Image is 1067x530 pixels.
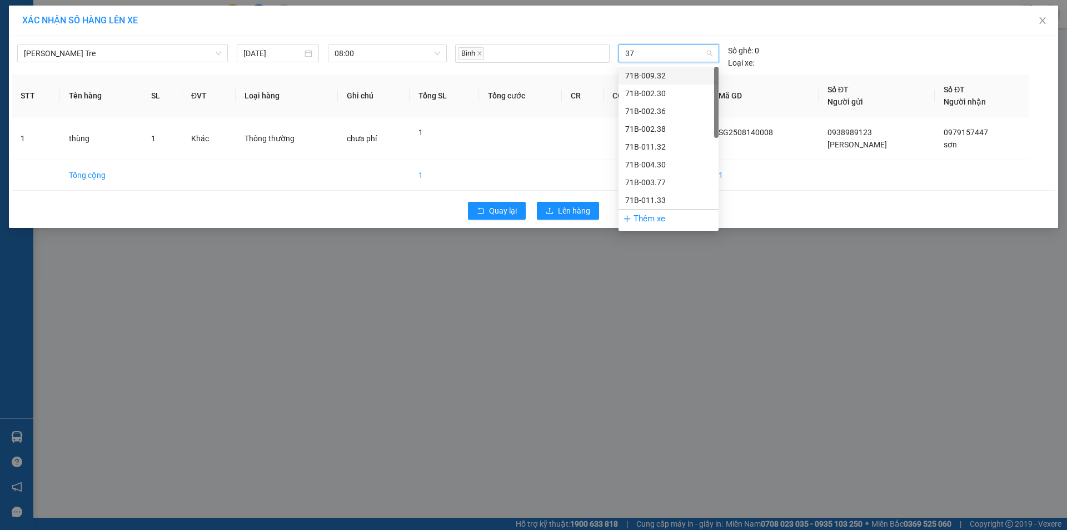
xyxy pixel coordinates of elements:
[619,209,719,229] div: Thêm xe
[710,160,819,191] td: 1
[625,176,712,189] div: 71B-003.77
[625,70,712,82] div: 71B-009.32
[489,205,517,217] span: Quay lại
[60,117,142,160] td: thùng
[347,134,377,143] span: chưa phí
[619,67,719,85] div: 71B-009.32
[418,128,423,137] span: 1
[625,194,712,206] div: 71B-011.33
[558,205,590,217] span: Lên hàng
[625,123,712,135] div: 71B-002.38
[562,75,604,117] th: CR
[619,174,719,191] div: 71B-003.77
[151,134,156,143] span: 1
[22,15,138,26] span: XÁC NHẬN SỐ HÀNG LÊN XE
[619,120,719,138] div: 71B-002.38
[537,202,599,220] button: uploadLên hàng
[1027,6,1058,37] button: Close
[710,75,819,117] th: Mã GD
[625,158,712,171] div: 71B-004.30
[944,140,957,149] span: sơn
[827,128,872,137] span: 0938989123
[479,75,562,117] th: Tổng cước
[24,45,221,62] span: Hồ Chí Minh - Bến Tre
[236,117,338,160] td: Thông thường
[243,47,302,60] input: 14/08/2025
[827,140,887,149] span: [PERSON_NAME]
[619,102,719,120] div: 71B-002.36
[944,97,986,106] span: Người nhận
[623,215,631,223] span: plus
[410,75,479,117] th: Tổng SL
[477,207,485,216] span: rollback
[827,85,849,94] span: Số ĐT
[619,191,719,209] div: 71B-011.33
[458,47,484,60] span: Bình
[546,207,554,216] span: upload
[619,156,719,174] div: 71B-004.30
[728,44,753,57] span: Số ghế:
[182,75,236,117] th: ĐVT
[12,75,60,117] th: STT
[625,105,712,117] div: 71B-002.36
[944,128,988,137] span: 0979157447
[142,75,182,117] th: SL
[827,97,863,106] span: Người gửi
[236,75,338,117] th: Loại hàng
[12,117,60,160] td: 1
[182,117,236,160] td: Khác
[944,85,965,94] span: Số ĐT
[619,85,719,102] div: 71B-002.30
[468,202,526,220] button: rollbackQuay lại
[1038,16,1047,25] span: close
[410,160,479,191] td: 1
[60,160,142,191] td: Tổng cộng
[719,128,773,137] span: SG2508140008
[619,138,719,156] div: 71B-011.32
[728,57,754,69] span: Loại xe:
[625,141,712,153] div: 71B-011.32
[625,87,712,100] div: 71B-002.30
[477,51,482,56] span: close
[338,75,410,117] th: Ghi chú
[60,75,142,117] th: Tên hàng
[728,44,759,57] div: 0
[335,45,440,62] span: 08:00
[604,75,645,117] th: CC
